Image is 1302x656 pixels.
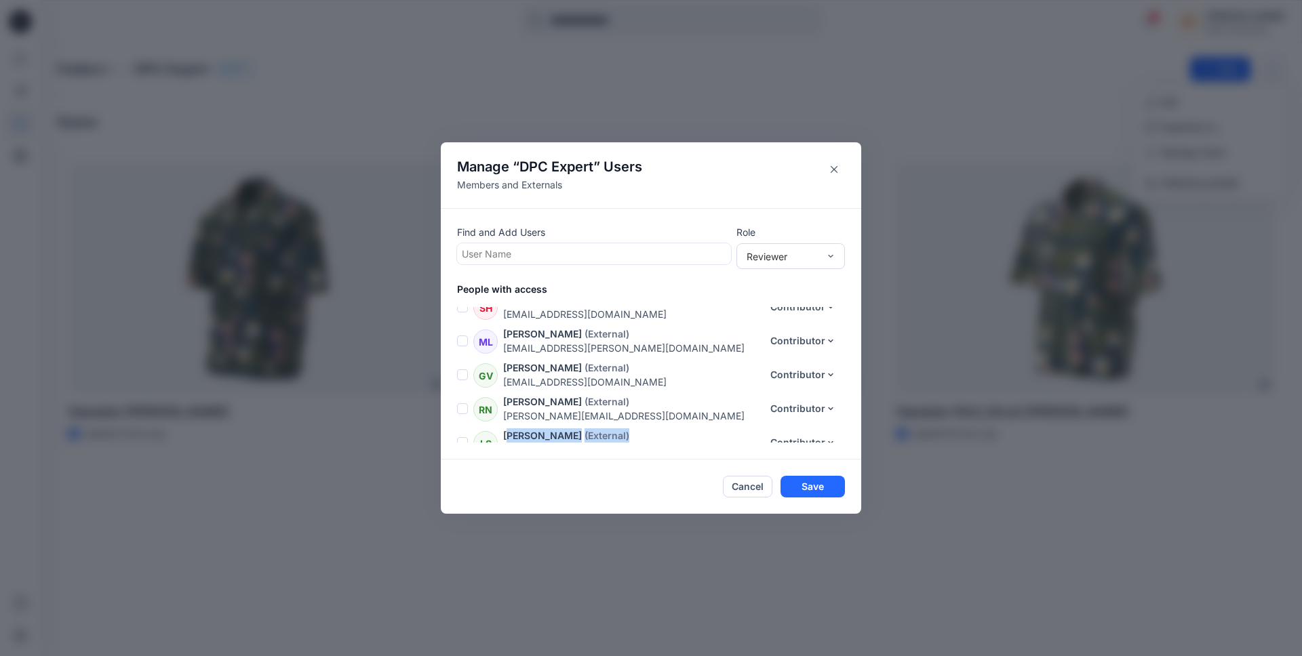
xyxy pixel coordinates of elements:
p: [EMAIL_ADDRESS][DOMAIN_NAME] [503,375,762,389]
p: [PERSON_NAME] [503,394,582,409]
div: Reviewer [747,249,818,264]
h4: Manage “ ” Users [457,159,642,175]
button: Contributor [762,432,845,453]
div: LS [473,431,498,455]
p: (External) [585,327,629,341]
p: Role [736,225,845,239]
p: Find and Add Users [457,225,731,239]
div: GV [473,363,498,388]
p: [PERSON_NAME] [503,327,582,341]
p: [EMAIL_ADDRESS][PERSON_NAME][DOMAIN_NAME] [503,341,762,355]
div: RN [473,397,498,422]
p: [PERSON_NAME] [503,361,582,375]
p: [PERSON_NAME] [503,428,582,443]
button: Cancel [723,476,772,497]
p: (External) [585,394,629,409]
button: Contributor [762,296,845,318]
button: Close [823,159,845,180]
button: Contributor [762,330,845,352]
div: SH [473,295,498,320]
button: Save [781,476,845,497]
p: Members and Externals [457,178,642,192]
p: (External) [585,428,629,443]
span: DPC Expert [519,159,593,175]
p: (External) [585,361,629,375]
p: [EMAIL_ADDRESS][DOMAIN_NAME] [503,307,762,321]
p: People with access [457,282,861,296]
p: [PERSON_NAME][EMAIL_ADDRESS][DOMAIN_NAME] [503,409,762,423]
button: Contributor [762,364,845,386]
div: ML [473,329,498,354]
button: Contributor [762,398,845,419]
